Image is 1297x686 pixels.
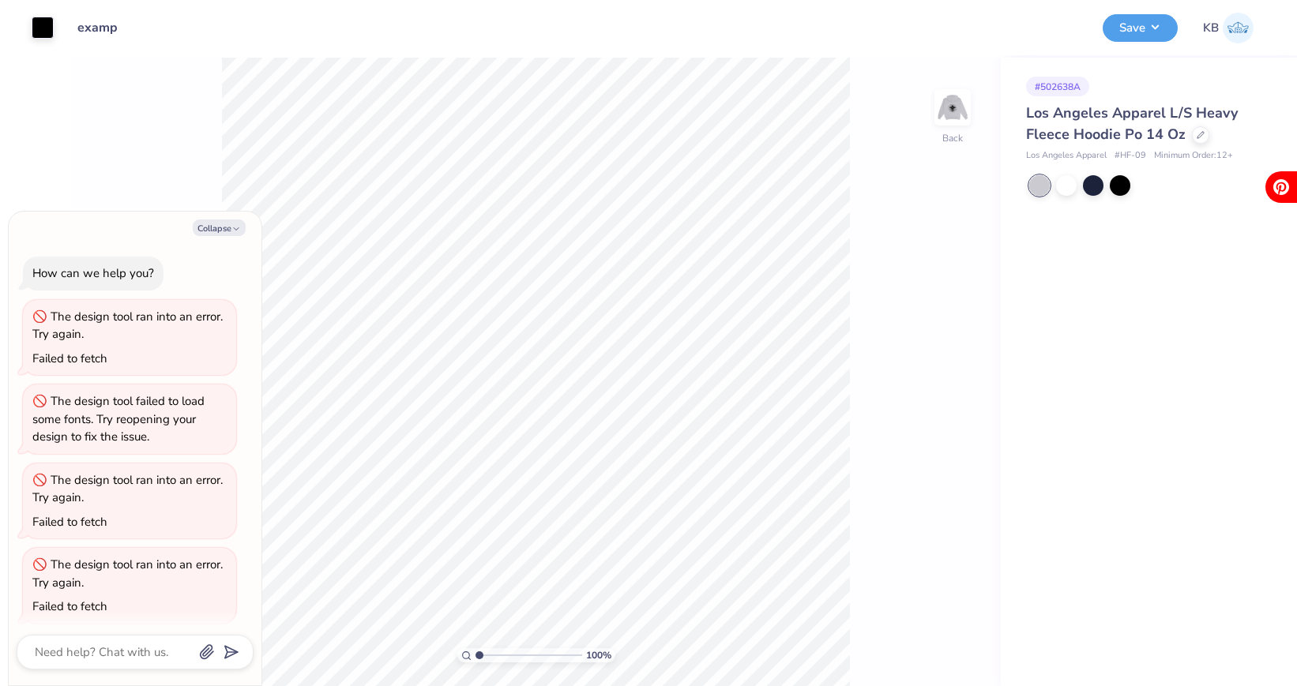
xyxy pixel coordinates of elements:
[32,598,107,614] div: Failed to fetch
[66,12,182,43] input: Untitled Design
[937,92,968,123] img: Back
[32,514,107,530] div: Failed to fetch
[32,309,223,343] div: The design tool ran into an error. Try again.
[32,265,154,281] div: How can we help you?
[1223,13,1254,43] img: Katie Binkowski
[32,350,107,366] div: Failed to fetch
[32,393,205,444] div: The design tool failed to load some fonts. Try reopening your design to fix the issue.
[1026,103,1238,144] span: Los Angeles Apparel L/S Heavy Fleece Hoodie Po 14 Oz
[193,219,246,236] button: Collapse
[1026,77,1089,96] div: # 502638A
[1203,13,1254,43] a: KB
[1203,19,1219,37] span: KB
[586,648,611,662] span: 100 %
[942,131,963,145] div: Back
[32,472,223,506] div: The design tool ran into an error. Try again.
[1026,149,1107,163] span: Los Angeles Apparel
[32,557,223,590] div: The design tool ran into an error. Try again.
[1103,14,1178,42] button: Save
[1154,149,1233,163] span: Minimum Order: 12 +
[1115,149,1146,163] span: # HF-09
